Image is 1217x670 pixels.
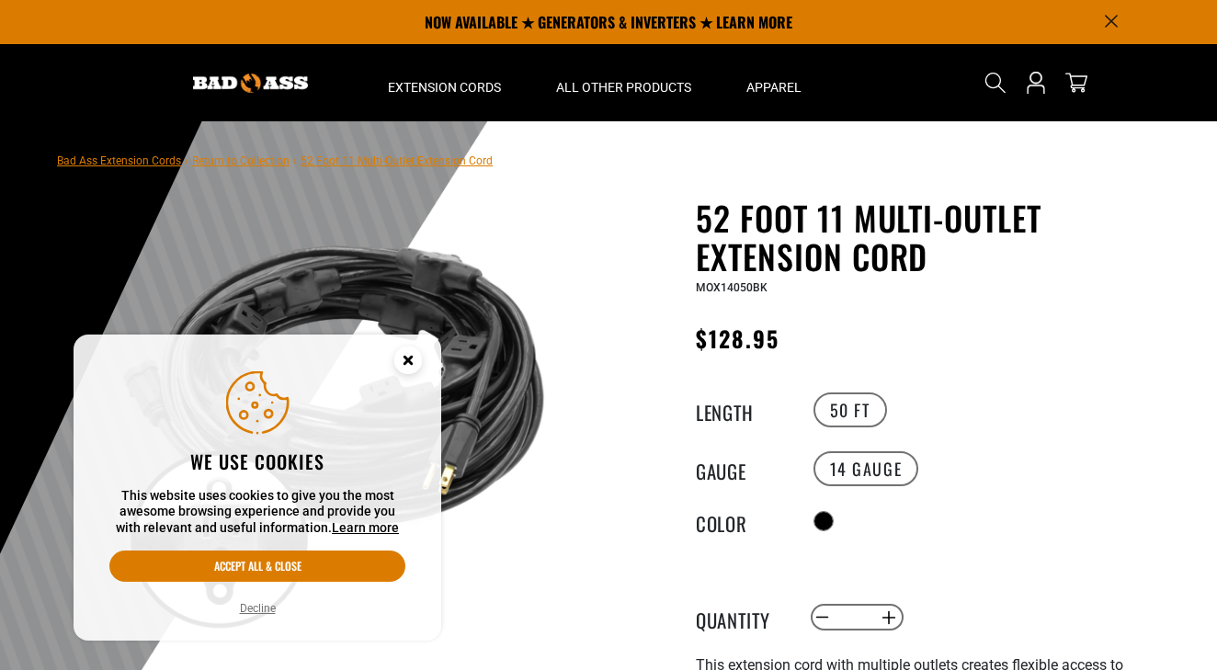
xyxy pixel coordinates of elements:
summary: All Other Products [529,44,719,121]
summary: Apparel [719,44,829,121]
legend: Length [696,398,788,422]
label: 14 Gauge [813,451,919,486]
span: All Other Products [556,79,691,96]
button: Decline [234,599,281,618]
legend: Gauge [696,457,788,481]
span: › [293,154,297,167]
span: Apparel [746,79,802,96]
span: 52 Foot 11 Multi-Outlet Extension Cord [301,154,493,167]
h1: 52 Foot 11 Multi-Outlet Extension Cord [696,199,1146,276]
span: › [185,154,188,167]
img: black [111,202,554,645]
a: Learn more [332,520,399,535]
label: 50 FT [813,392,887,427]
img: Bad Ass Extension Cords [193,74,308,93]
legend: Color [696,509,788,533]
p: This website uses cookies to give you the most awesome browsing experience and provide you with r... [109,488,405,537]
span: Extension Cords [388,79,501,96]
label: Quantity [696,606,788,630]
h2: We use cookies [109,449,405,473]
a: Bad Ass Extension Cords [57,154,181,167]
summary: Extension Cords [360,44,529,121]
span: $128.95 [696,322,780,355]
span: MOX14050BK [696,281,768,294]
button: Accept all & close [109,551,405,582]
summary: Search [981,68,1010,97]
nav: breadcrumbs [57,149,493,171]
a: Return to Collection [192,154,290,167]
aside: Cookie Consent [74,335,441,642]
